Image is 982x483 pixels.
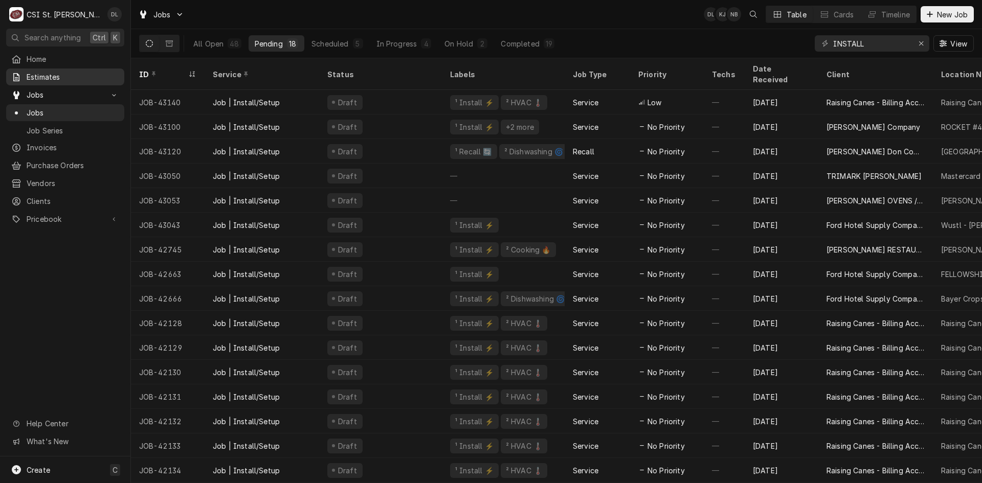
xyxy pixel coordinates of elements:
div: Service [573,342,598,353]
button: New Job [921,6,974,22]
div: [DATE] [745,311,818,335]
div: ¹ Install ⚡️ [454,342,495,353]
div: Service [573,195,598,206]
div: ² HVAC 🌡️ [505,342,543,353]
div: Raising Canes - Billing Account [827,441,925,451]
span: Vendors [27,178,119,189]
div: ² HVAC 🌡️ [505,367,543,378]
div: Job | Install/Setup [213,367,280,378]
div: — [704,458,745,482]
span: Home [27,54,119,64]
span: No Priority [648,122,685,132]
div: Draft [337,220,359,231]
div: Draft [337,318,359,329]
div: JOB-43140 [131,90,205,114]
div: ¹ Install ⚡️ [454,318,495,329]
div: Service [213,69,309,80]
div: Service [573,392,598,402]
div: — [704,409,745,433]
div: — [442,164,565,188]
div: Service [573,244,598,255]
div: 5 [355,38,361,49]
span: Jobs [153,9,171,20]
div: David Lindsey's Avatar [107,7,122,21]
div: Ford Hotel Supply Company [827,293,925,304]
div: JOB-42666 [131,286,205,311]
span: No Priority [648,465,685,476]
div: ¹ Install ⚡️ [454,293,495,304]
div: Service [573,220,598,231]
span: Invoices [27,142,119,153]
div: ² HVAC 🌡️ [505,318,543,329]
div: Draft [337,195,359,206]
a: Jobs [6,104,124,121]
div: Job | Install/Setup [213,416,280,427]
div: Status [327,69,432,80]
div: Job | Install/Setup [213,269,280,280]
div: 48 [230,38,239,49]
div: Priority [638,69,694,80]
span: New Job [935,9,970,20]
div: ¹ Install ⚡️ [454,122,495,132]
div: Service [573,171,598,181]
div: Service [573,293,598,304]
button: View [933,35,974,52]
a: Go to Pricebook [6,211,124,227]
span: No Priority [648,244,685,255]
div: 19 [546,38,552,49]
div: Ford Hotel Supply Company [827,269,925,280]
div: ID [139,69,186,80]
div: Date Received [753,63,808,85]
div: Service [573,416,598,427]
div: — [704,213,745,237]
div: Draft [337,146,359,157]
div: +2 more [505,122,535,132]
div: — [704,311,745,335]
span: Ctrl [93,32,106,43]
div: ² HVAC 🌡️ [505,465,543,476]
div: Job | Install/Setup [213,293,280,304]
div: ¹ Install ⚡️ [454,392,495,402]
a: Go to Jobs [6,86,124,103]
div: [PERSON_NAME] OVENS / HOT ROCKS [827,195,925,206]
span: Job Series [27,125,119,136]
div: Service [573,269,598,280]
span: No Priority [648,367,685,378]
div: Service [573,318,598,329]
div: — [704,286,745,311]
button: Erase input [913,35,929,52]
div: Job | Install/Setup [213,171,280,181]
div: Job | Install/Setup [213,342,280,353]
div: [DATE] [745,114,818,139]
div: — [704,262,745,286]
div: Job | Install/Setup [213,195,280,206]
div: Raising Canes - Billing Account [827,465,925,476]
div: [DATE] [745,262,818,286]
div: ¹ Install ⚡️ [454,97,495,108]
span: Create [27,466,50,474]
div: Client [827,69,923,80]
div: Service [573,465,598,476]
button: Search anythingCtrlK [6,29,124,47]
div: 18 [289,38,296,49]
span: No Priority [648,146,685,157]
div: ¹ Recall 🔄 [454,146,493,157]
a: Purchase Orders [6,157,124,174]
div: — [704,139,745,164]
div: Raising Canes - Billing Account [827,318,925,329]
a: Job Series [6,122,124,139]
span: Pricebook [27,214,104,224]
div: Completed [501,38,539,49]
div: Techs [712,69,736,80]
span: Jobs [27,89,104,100]
div: 4 [423,38,429,49]
div: ¹ Install ⚡️ [454,269,495,280]
div: All Open [193,38,224,49]
div: [DATE] [745,458,818,482]
div: ¹ Install ⚡️ [454,441,495,451]
span: C [113,465,118,475]
div: Job | Install/Setup [213,441,280,451]
div: [DATE] [745,237,818,262]
div: — [704,360,745,384]
a: Invoices [6,139,124,156]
